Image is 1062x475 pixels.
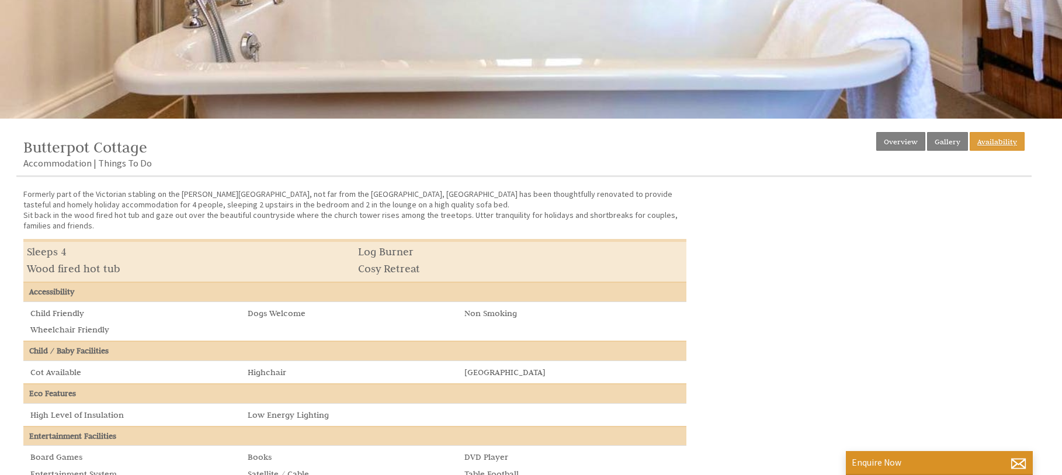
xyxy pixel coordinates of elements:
li: Child Friendly [29,305,247,321]
li: Board Games [29,449,247,465]
li: Cot Available [29,364,247,380]
li: Cosy Retreat [355,260,686,277]
th: Entertainment Facilities [23,427,686,446]
li: Low Energy Lighting [247,407,464,423]
a: Butterpot Cottage [23,138,147,157]
p: Formerly part of the Victorian stabling on the [PERSON_NAME][GEOGRAPHIC_DATA], not far from the [... [23,189,686,231]
li: [GEOGRAPHIC_DATA] [463,364,681,380]
li: Books [247,449,464,465]
a: Availability [970,132,1025,151]
li: Sleeps 4 [23,243,355,260]
li: Log Burner [355,243,686,260]
li: DVD Player [463,449,681,465]
a: Overview [876,132,925,151]
th: Accessibility [23,282,686,301]
th: Child / Baby Facilities [23,341,686,360]
li: Wood fired hot tub [23,260,355,277]
li: Dogs Welcome [247,305,464,321]
li: Non Smoking [463,305,681,321]
a: Accommodation [23,157,92,169]
p: Enquire Now [852,457,1027,468]
a: Gallery [927,132,968,151]
a: Things To Do [98,157,152,169]
th: Eco Features [23,384,686,403]
li: Wheelchair Friendly [29,321,247,338]
li: Highchair [247,364,464,380]
li: High Level of Insulation [29,407,247,423]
